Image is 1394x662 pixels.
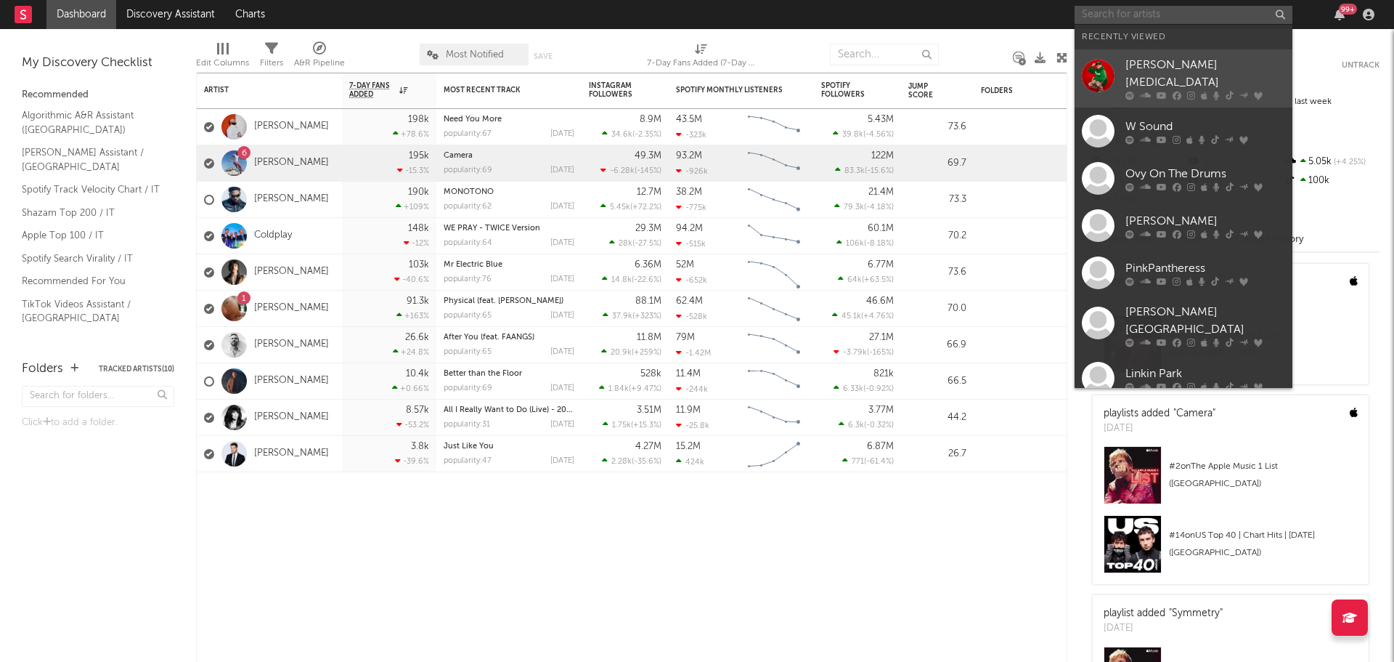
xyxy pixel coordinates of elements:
[842,456,894,466] div: ( )
[867,442,894,451] div: 6.87M
[1082,28,1285,46] div: Recently Viewed
[844,167,865,175] span: 83.3k
[908,264,966,281] div: 73.6
[444,116,574,124] div: Need You More
[868,224,894,233] div: 60.1M
[444,203,492,211] div: popularity: 62
[676,166,708,176] div: -926k
[260,36,283,78] div: Filters
[676,457,704,467] div: 424k
[600,166,661,175] div: ( )
[866,203,892,211] span: -4.18 %
[1075,6,1292,24] input: Search for artists
[844,203,864,211] span: 79.3k
[1169,458,1358,493] div: # 2 on The Apple Music 1 List ([GEOGRAPHIC_DATA])
[22,108,160,137] a: Algorithmic A&R Assistant ([GEOGRAPHIC_DATA])
[602,456,661,466] div: ( )
[1283,153,1379,171] div: 5.05k
[1283,171,1379,190] div: 100k
[863,312,892,320] span: +4.76 %
[260,55,283,72] div: Filters
[396,311,429,320] div: +163 %
[396,420,429,429] div: -53.2 %
[865,385,892,393] span: -0.92 %
[608,385,629,393] span: 1.84k
[1339,4,1357,15] div: 99 +
[1075,49,1292,108] a: [PERSON_NAME][MEDICAL_DATA]
[637,405,661,415] div: 3.51M
[676,130,706,140] div: -323k
[676,151,702,161] div: 93.2M
[908,409,966,427] div: 44.2
[676,296,703,306] div: 62.4M
[676,333,695,342] div: 79M
[741,327,807,363] svg: Chart title
[635,224,661,233] div: 29.3M
[406,369,429,379] div: 10.4k
[408,115,429,124] div: 198k
[444,334,534,342] a: After You (feat. FAANGS)
[550,384,574,392] div: [DATE]
[1169,608,1223,618] a: "Symmetry"
[847,276,862,284] span: 64k
[637,167,659,175] span: -145 %
[821,81,872,99] div: Spotify Followers
[619,240,632,248] span: 28k
[635,240,659,248] span: -27.5 %
[22,414,174,432] div: Click to add a folder.
[444,225,574,233] div: WE PRAY - TWICE Version
[843,349,867,357] span: -3.79k
[1093,446,1369,515] a: #2onThe Apple Music 1 List ([GEOGRAPHIC_DATA])
[1125,57,1285,92] div: [PERSON_NAME][MEDICAL_DATA]
[254,230,292,242] a: Coldplay
[676,239,706,249] div: -515k
[866,458,892,466] span: -61.4 %
[444,166,492,174] div: popularity: 69
[866,240,892,248] span: -8.18 %
[865,131,892,139] span: -4.56 %
[631,385,659,393] span: +9.47 %
[444,443,574,451] div: Just Like You
[444,457,492,465] div: popularity: 47
[852,458,864,466] span: 771
[676,421,709,430] div: -25.8k
[676,224,703,233] div: 94.2M
[676,312,707,321] div: -528k
[444,370,574,378] div: Better than the Floor
[864,276,892,284] span: +63.5 %
[869,349,892,357] span: -165 %
[637,333,661,342] div: 11.8M
[846,240,864,248] span: 106k
[407,296,429,306] div: 91.3k
[599,384,661,393] div: ( )
[589,81,640,99] div: Instagram Followers
[834,202,894,211] div: ( )
[676,260,694,270] div: 52M
[409,151,429,161] div: 195k
[254,411,329,424] a: [PERSON_NAME]
[833,347,894,357] div: ( )
[868,405,894,415] div: 3.77M
[1104,621,1223,636] div: [DATE]
[392,384,429,393] div: +0.66 %
[908,373,966,390] div: 66.5
[408,187,429,197] div: 190k
[444,152,473,160] a: Camera
[632,203,659,211] span: +72.2 %
[1173,408,1215,419] a: "Camera"
[871,151,894,161] div: 122M
[635,312,659,320] span: +323 %
[444,297,563,305] a: Physical (feat. [PERSON_NAME])
[22,55,174,72] div: My Discovery Checklist
[635,260,661,270] div: 6.36M
[196,36,249,78] div: Edit Columns
[444,370,522,378] a: Better than the Floor
[676,115,702,124] div: 43.5M
[611,349,632,357] span: 20.9k
[741,400,807,436] svg: Chart title
[1125,165,1285,182] div: Ovy On The Drums
[22,360,63,378] div: Folders
[640,369,661,379] div: 528k
[866,296,894,306] div: 46.6M
[254,375,329,387] a: [PERSON_NAME]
